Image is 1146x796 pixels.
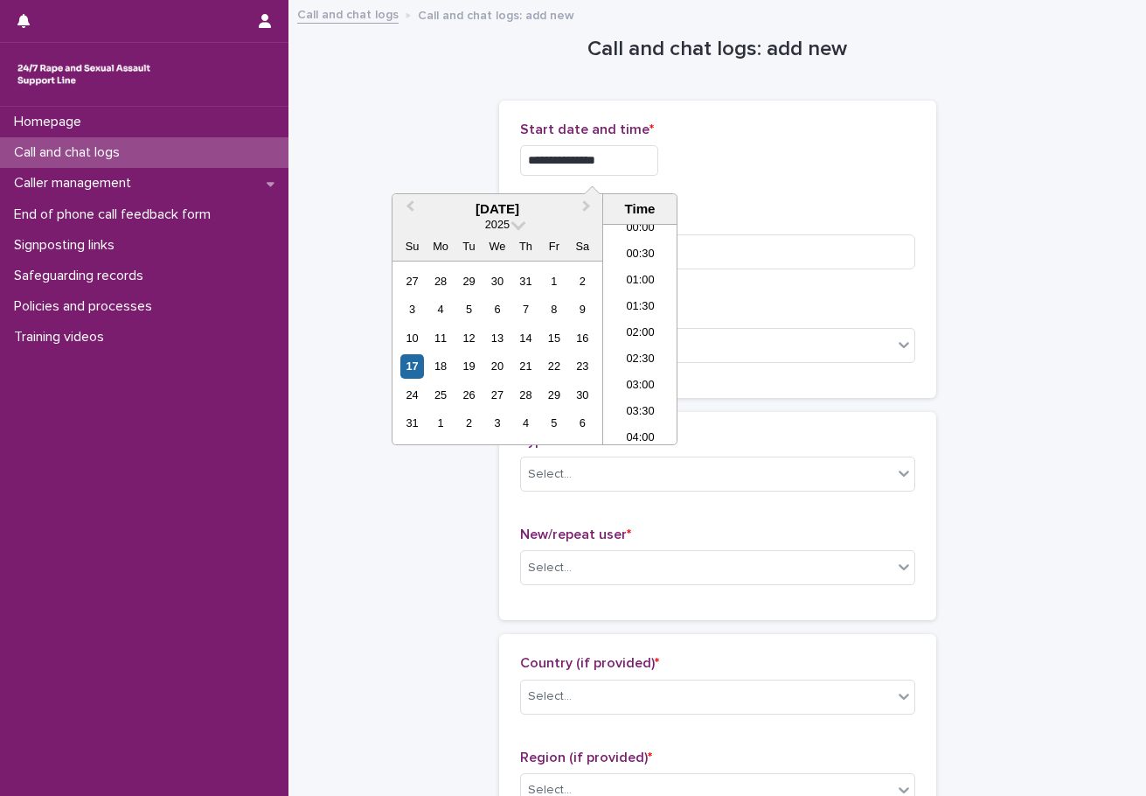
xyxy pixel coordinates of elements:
[520,656,659,670] span: Country (if provided)
[603,400,677,426] li: 03:30
[400,411,424,435] div: Choose Sunday, August 31st, 2025
[428,269,452,293] div: Choose Monday, July 28th, 2025
[7,268,157,284] p: Safeguarding records
[603,269,677,295] li: 01:00
[514,326,538,350] div: Choose Thursday, August 14th, 2025
[514,354,538,378] div: Choose Thursday, August 21st, 2025
[7,144,134,161] p: Call and chat logs
[571,269,594,293] div: Choose Saturday, August 2nd, 2025
[514,269,538,293] div: Choose Thursday, July 31st, 2025
[514,411,538,435] div: Choose Thursday, September 4th, 2025
[542,383,566,407] div: Choose Friday, August 29th, 2025
[571,383,594,407] div: Choose Saturday, August 30th, 2025
[457,297,481,321] div: Choose Tuesday, August 5th, 2025
[520,751,652,765] span: Region (if provided)
[457,326,481,350] div: Choose Tuesday, August 12th, 2025
[542,297,566,321] div: Choose Friday, August 8th, 2025
[571,411,594,435] div: Choose Saturday, September 6th, 2025
[485,383,509,407] div: Choose Wednesday, August 27th, 2025
[457,234,481,258] div: Tu
[7,114,95,130] p: Homepage
[392,201,602,217] div: [DATE]
[7,298,166,315] p: Policies and processes
[603,321,677,347] li: 02:00
[457,354,481,378] div: Choose Tuesday, August 19th, 2025
[485,234,509,258] div: We
[608,201,672,217] div: Time
[428,297,452,321] div: Choose Monday, August 4th, 2025
[7,175,145,192] p: Caller management
[7,329,118,346] p: Training videos
[603,426,677,452] li: 04:00
[514,234,538,258] div: Th
[457,269,481,293] div: Choose Tuesday, July 29th, 2025
[542,269,566,293] div: Choose Friday, August 1st, 2025
[457,383,481,407] div: Choose Tuesday, August 26th, 2025
[428,234,452,258] div: Mo
[14,57,154,92] img: rhQMoQhaT3yELyF149Cw
[400,234,424,258] div: Su
[485,269,509,293] div: Choose Wednesday, July 30th, 2025
[603,242,677,269] li: 00:30
[542,326,566,350] div: Choose Friday, August 15th, 2025
[485,218,510,231] span: 2025
[400,383,424,407] div: Choose Sunday, August 24th, 2025
[428,411,452,435] div: Choose Monday, September 1st, 2025
[528,559,572,577] div: Select...
[542,411,566,435] div: Choose Friday, September 5th, 2025
[428,326,452,350] div: Choose Monday, August 11th, 2025
[603,295,677,321] li: 01:30
[400,269,424,293] div: Choose Sunday, July 27th, 2025
[514,383,538,407] div: Choose Thursday, August 28th, 2025
[574,196,602,224] button: Next Month
[520,122,654,136] span: Start date and time
[485,326,509,350] div: Choose Wednesday, August 13th, 2025
[7,237,128,254] p: Signposting links
[400,354,424,378] div: Choose Sunday, August 17th, 2025
[571,297,594,321] div: Choose Saturday, August 9th, 2025
[400,326,424,350] div: Choose Sunday, August 10th, 2025
[485,411,509,435] div: Choose Wednesday, September 3rd, 2025
[542,354,566,378] div: Choose Friday, August 22nd, 2025
[485,354,509,378] div: Choose Wednesday, August 20th, 2025
[394,196,422,224] button: Previous Month
[571,326,594,350] div: Choose Saturday, August 16th, 2025
[400,297,424,321] div: Choose Sunday, August 3rd, 2025
[528,465,572,484] div: Select...
[603,374,677,400] li: 03:00
[528,688,572,706] div: Select...
[571,234,594,258] div: Sa
[457,411,481,435] div: Choose Tuesday, September 2nd, 2025
[418,4,574,24] p: Call and chat logs: add new
[428,383,452,407] div: Choose Monday, August 25th, 2025
[428,354,452,378] div: Choose Monday, August 18th, 2025
[571,354,594,378] div: Choose Saturday, August 23rd, 2025
[603,347,677,374] li: 02:30
[485,297,509,321] div: Choose Wednesday, August 6th, 2025
[603,216,677,242] li: 00:00
[398,267,596,437] div: month 2025-08
[297,3,399,24] a: Call and chat logs
[542,234,566,258] div: Fr
[7,206,225,223] p: End of phone call feedback form
[499,37,936,62] h1: Call and chat logs: add new
[520,527,631,541] span: New/repeat user
[514,297,538,321] div: Choose Thursday, August 7th, 2025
